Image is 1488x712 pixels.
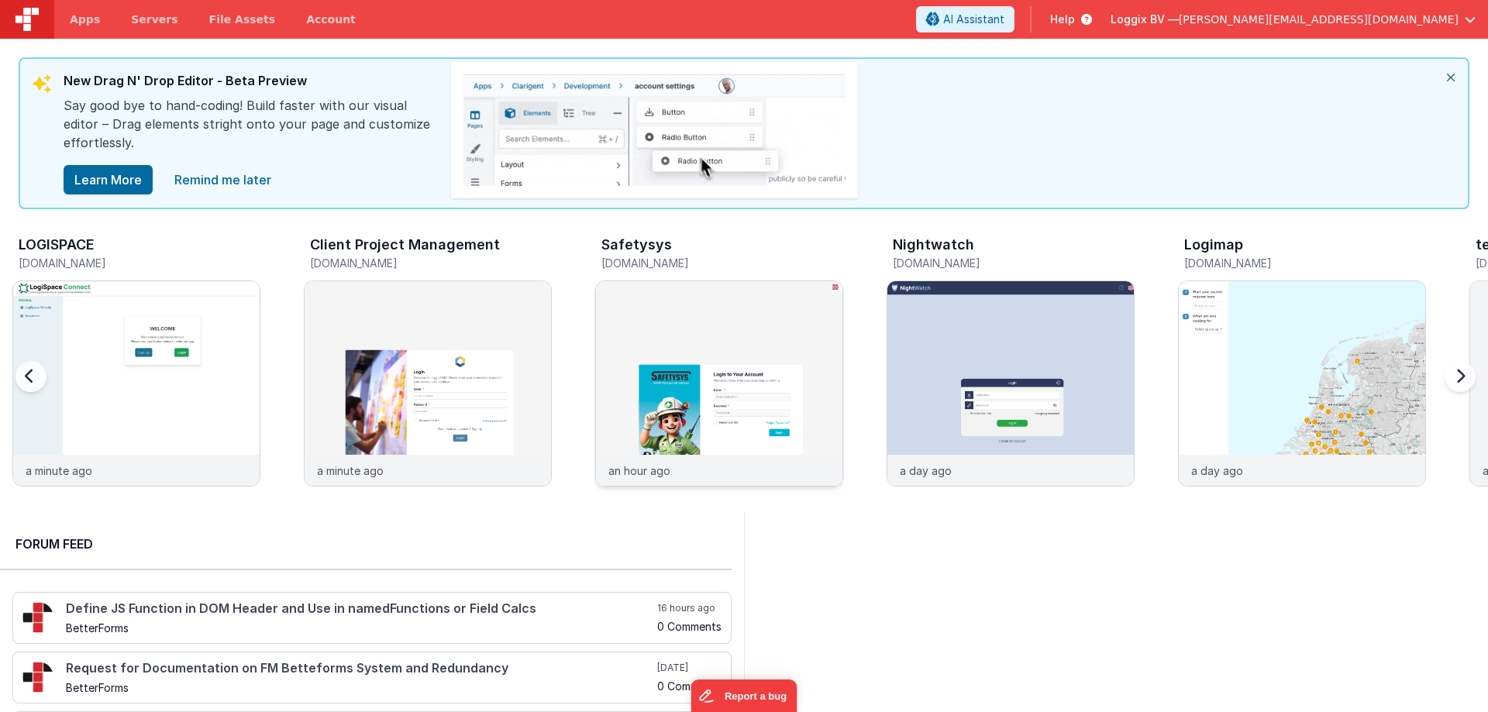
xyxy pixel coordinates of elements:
h3: Safetysys [601,237,672,253]
a: close [165,164,281,195]
button: AI Assistant [916,6,1014,33]
iframe: Marker.io feedback button [691,679,797,712]
h5: [DOMAIN_NAME] [1184,257,1426,269]
h5: 0 Comments [657,680,722,692]
p: a minute ago [317,463,384,479]
h4: Request for Documentation on FM Betteforms System and Redundancy [66,662,654,676]
h5: [DOMAIN_NAME] [19,257,260,269]
h5: [DOMAIN_NAME] [893,257,1135,269]
div: Say good bye to hand-coding! Build faster with our visual editor – Drag elements stright onto you... [64,96,436,164]
h3: Nightwatch [893,237,974,253]
span: Apps [70,12,100,27]
h5: [DATE] [657,662,722,674]
h3: Logimap [1184,237,1243,253]
span: Servers [131,12,177,27]
h5: BetterForms [66,622,654,634]
span: [PERSON_NAME][EMAIL_ADDRESS][DOMAIN_NAME] [1179,12,1459,27]
p: an hour ago [608,463,670,479]
p: a day ago [1191,463,1243,479]
span: File Assets [209,12,276,27]
img: 295_2.png [22,662,53,693]
h5: [DOMAIN_NAME] [601,257,843,269]
a: Define JS Function in DOM Header and Use in namedFunctions or Field Calcs BetterForms 16 hours ag... [12,592,732,644]
h3: LOGISPACE [19,237,95,253]
span: Loggix BV — [1111,12,1179,27]
h4: Define JS Function in DOM Header and Use in namedFunctions or Field Calcs [66,602,654,616]
a: Request for Documentation on FM Betteforms System and Redundancy BetterForms [DATE] 0 Comments [12,652,732,703]
h2: Forum Feed [15,535,716,553]
p: a day ago [900,463,952,479]
h5: [DOMAIN_NAME] [310,257,552,269]
h5: BetterForms [66,682,654,693]
i: close [1434,59,1468,96]
h5: 0 Comments [657,621,722,632]
button: Loggix BV — [PERSON_NAME][EMAIL_ADDRESS][DOMAIN_NAME] [1111,12,1476,27]
img: 295_2.png [22,602,53,633]
h3: Client Project Management [310,237,500,253]
button: Learn More [64,165,153,194]
div: New Drag N' Drop Editor - Beta Preview [64,71,436,96]
span: Help [1050,12,1075,27]
h5: 16 hours ago [657,602,722,614]
span: AI Assistant [943,12,1004,27]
